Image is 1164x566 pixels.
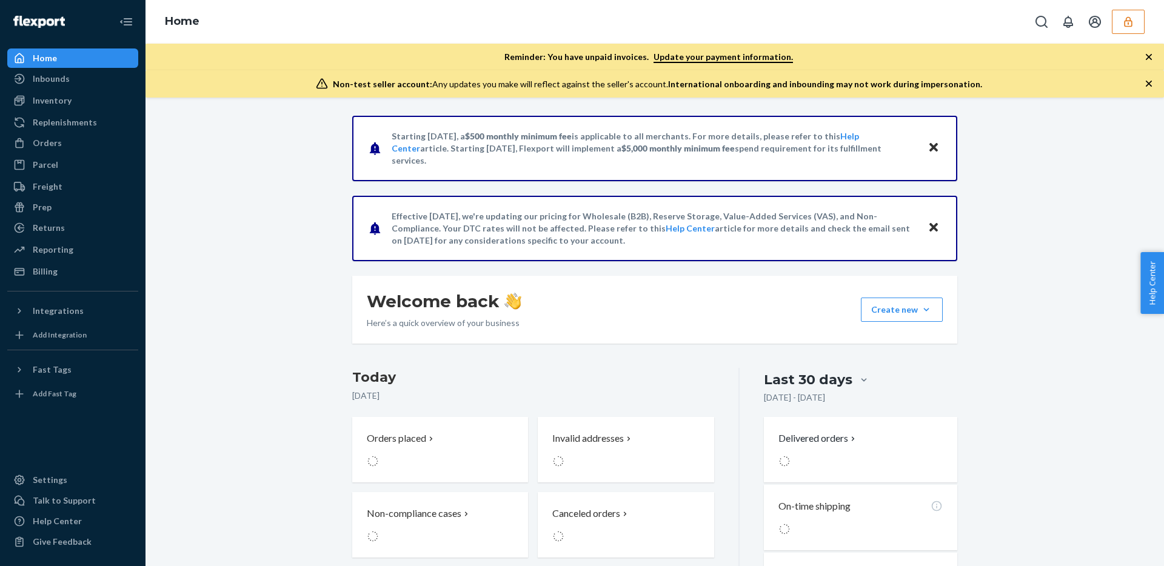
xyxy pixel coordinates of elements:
button: Open account menu [1083,10,1107,34]
p: Canceled orders [552,507,620,521]
div: Give Feedback [33,536,92,548]
div: Talk to Support [33,494,96,507]
button: Talk to Support [7,491,138,510]
div: Prep [33,201,52,213]
a: Inventory [7,91,138,110]
p: [DATE] - [DATE] [764,391,825,404]
p: Invalid addresses [552,431,624,445]
button: Integrations [7,301,138,321]
h3: Today [352,368,714,387]
div: Home [33,52,57,64]
button: Delivered orders [778,431,858,445]
p: Reminder: You have unpaid invoices. [504,51,793,63]
div: Freight [33,181,62,193]
button: Help Center [1140,252,1164,314]
button: Invalid addresses [538,417,714,482]
button: Close Navigation [114,10,138,34]
a: Add Integration [7,325,138,345]
span: $500 monthly minimum fee [465,131,572,141]
a: Billing [7,262,138,281]
button: Open notifications [1056,10,1080,34]
button: Orders placed [352,417,528,482]
a: Inbounds [7,69,138,88]
div: Fast Tags [33,364,72,376]
button: Give Feedback [7,532,138,551]
a: Add Fast Tag [7,384,138,404]
img: hand-wave emoji [504,293,521,310]
div: Returns [33,222,65,234]
div: Integrations [33,305,84,317]
div: Orders [33,137,62,149]
a: Prep [7,198,138,217]
p: On-time shipping [778,499,851,513]
div: Inventory [33,95,72,107]
a: Home [165,15,199,28]
a: Replenishments [7,113,138,132]
p: Orders placed [367,431,426,445]
button: Close [926,219,942,237]
h1: Welcome back [367,290,521,312]
button: Close [926,139,942,157]
p: Starting [DATE], a is applicable to all merchants. For more details, please refer to this article... [392,130,916,167]
span: International onboarding and inbounding may not work during impersonation. [668,79,982,89]
span: $5,000 monthly minimum fee [621,143,735,153]
div: Parcel [33,159,58,171]
div: Any updates you make will reflect against the seller's account. [333,78,982,90]
a: Freight [7,177,138,196]
a: Orders [7,133,138,153]
a: Settings [7,470,138,490]
img: Flexport logo [13,16,65,28]
button: Fast Tags [7,360,138,379]
p: Non-compliance cases [367,507,461,521]
div: Billing [33,265,58,278]
a: Returns [7,218,138,238]
div: Reporting [33,244,73,256]
div: Replenishments [33,116,97,128]
a: Reporting [7,240,138,259]
a: Update your payment information. [654,52,793,63]
div: Add Integration [33,330,87,340]
p: Here’s a quick overview of your business [367,317,521,329]
div: Last 30 days [764,370,852,389]
div: Help Center [33,515,82,527]
button: Open Search Box [1029,10,1054,34]
a: Parcel [7,155,138,175]
a: Help Center [666,223,715,233]
p: Effective [DATE], we're updating our pricing for Wholesale (B2B), Reserve Storage, Value-Added Se... [392,210,916,247]
a: Home [7,48,138,68]
a: Help Center [7,511,138,531]
button: Non-compliance cases [352,492,528,558]
button: Canceled orders [538,492,714,558]
div: Inbounds [33,73,70,85]
ol: breadcrumbs [155,4,209,39]
p: [DATE] [352,390,714,402]
span: Non-test seller account: [333,79,432,89]
div: Add Fast Tag [33,388,76,399]
button: Create new [861,298,943,322]
div: Settings [33,474,67,486]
